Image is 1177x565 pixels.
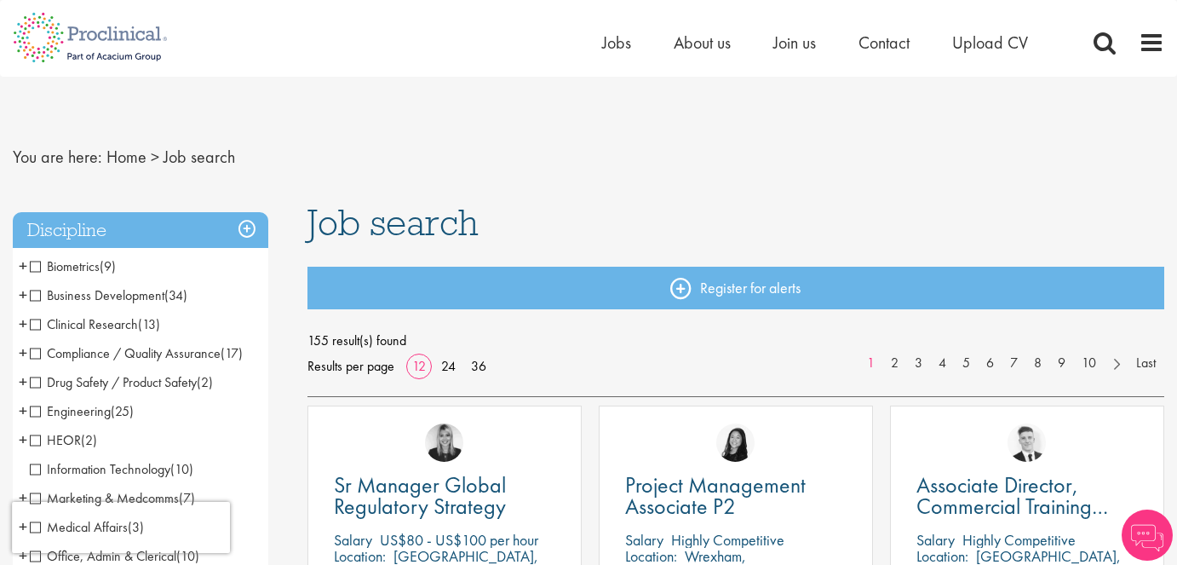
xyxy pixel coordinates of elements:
a: 9 [1049,354,1074,373]
span: Clinical Research [30,315,160,333]
span: HEOR [30,431,81,449]
span: Results per page [307,354,394,379]
img: Numhom Sudsok [716,424,755,462]
a: 4 [930,354,955,373]
span: (7) [179,489,195,507]
span: Clinical Research [30,315,138,333]
span: You are here: [13,146,102,168]
span: (9) [100,257,116,275]
span: + [19,369,27,395]
a: Project Management Associate P2 [625,475,847,517]
a: Upload CV [952,32,1028,54]
span: Office, Admin & Clerical [30,547,176,565]
a: About us [674,32,731,54]
span: + [19,253,27,279]
a: 6 [978,354,1002,373]
span: Marketing & Medcomms [30,489,195,507]
span: + [19,485,27,510]
h3: Discipline [13,212,268,249]
span: Marketing & Medcomms [30,489,179,507]
span: Business Development [30,286,164,304]
span: > [151,146,159,168]
span: Biometrics [30,257,100,275]
span: Project Management Associate P2 [625,470,806,521]
span: Job search [307,199,479,245]
a: 12 [406,357,432,375]
span: Biometrics [30,257,116,275]
span: Office, Admin & Clerical [30,547,199,565]
a: Jobs [602,32,631,54]
span: + [19,282,27,308]
span: + [19,398,27,424]
span: Job search [164,146,235,168]
span: Salary [916,530,955,550]
img: Janelle Jones [425,424,463,462]
a: Sr Manager Global Regulatory Strategy [334,475,555,517]
span: Sr Manager Global Regulatory Strategy [334,470,506,521]
span: (13) [138,315,160,333]
span: (34) [164,286,187,304]
span: + [19,427,27,453]
img: Nicolas Daniel [1008,424,1046,462]
a: breadcrumb link [106,146,146,168]
span: Associate Director, Commercial Training Lead [916,470,1108,542]
span: + [19,340,27,366]
span: (25) [111,402,134,420]
a: 36 [465,357,492,375]
a: 7 [1002,354,1026,373]
span: (17) [221,344,243,362]
a: Register for alerts [307,267,1165,309]
span: Salary [625,530,663,550]
span: Drug Safety / Product Safety [30,373,197,391]
span: (10) [176,547,199,565]
a: 3 [906,354,931,373]
span: Business Development [30,286,187,304]
span: Information Technology [30,460,170,478]
a: 8 [1025,354,1050,373]
span: Engineering [30,402,134,420]
a: 2 [882,354,907,373]
p: Highly Competitive [962,530,1076,550]
a: 5 [954,354,979,373]
span: HEOR [30,431,97,449]
span: Compliance / Quality Assurance [30,344,243,362]
span: Engineering [30,402,111,420]
span: Information Technology [30,460,193,478]
a: 24 [435,357,462,375]
a: Join us [773,32,816,54]
span: (2) [197,373,213,391]
span: (10) [170,460,193,478]
a: 10 [1073,354,1105,373]
span: (2) [81,431,97,449]
span: Compliance / Quality Assurance [30,344,221,362]
p: Highly Competitive [671,530,784,550]
span: + [19,311,27,337]
img: Chatbot [1122,510,1173,561]
a: Associate Director, Commercial Training Lead [916,475,1138,517]
iframe: reCAPTCHA [12,502,230,553]
a: 1 [858,354,883,373]
a: Contact [858,32,910,54]
p: US$80 - US$100 per hour [380,530,538,550]
span: Salary [334,530,372,550]
a: Last [1128,354,1164,373]
span: 155 result(s) found [307,328,1165,354]
span: Drug Safety / Product Safety [30,373,213,391]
